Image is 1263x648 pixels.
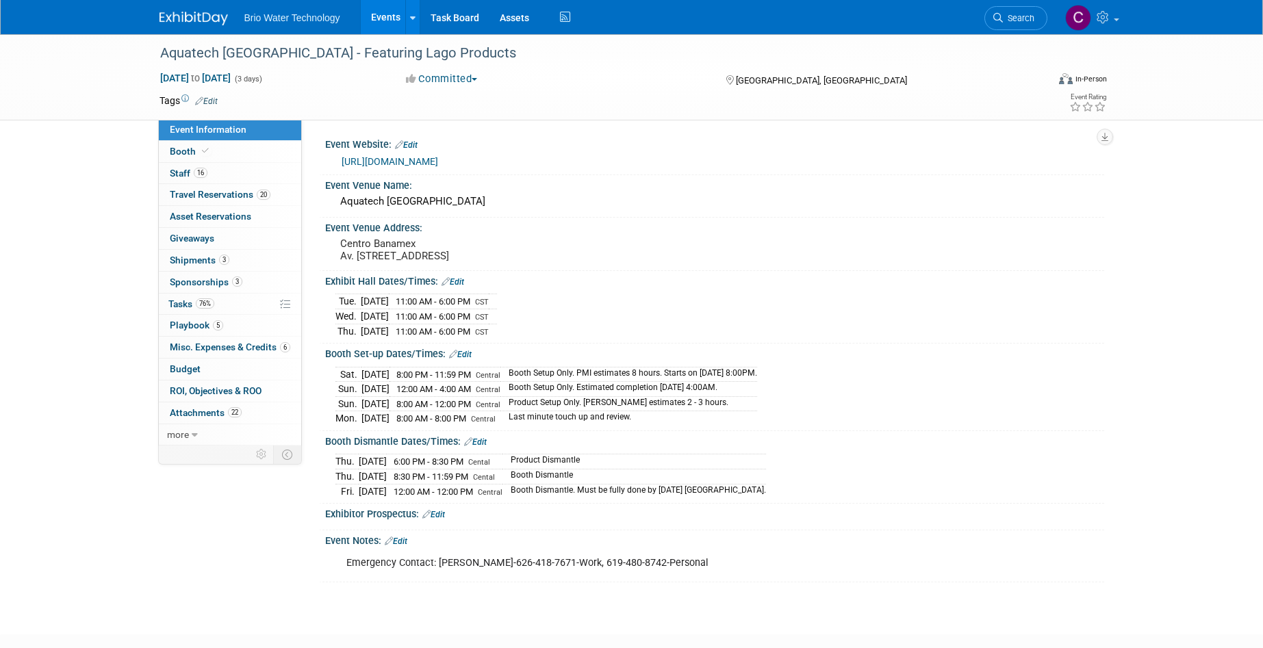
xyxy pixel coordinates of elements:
td: Thu. [335,454,359,469]
span: ROI, Objectives & ROO [170,385,261,396]
span: 8:00 PM - 11:59 PM [396,370,471,380]
td: Tags [160,94,218,107]
span: 8:00 AM - 8:00 PM [396,413,466,424]
span: Playbook [170,320,223,331]
span: 3 [219,255,229,265]
span: [GEOGRAPHIC_DATA], [GEOGRAPHIC_DATA] [736,75,907,86]
span: 11:00 AM - 6:00 PM [396,296,470,307]
td: [DATE] [359,469,387,484]
div: Event Venue Address: [325,218,1104,235]
span: Brio Water Technology [244,12,340,23]
a: Edit [195,96,218,106]
td: Product Dismantle [502,454,766,469]
td: Wed. [335,309,361,324]
td: [DATE] [361,309,389,324]
img: ExhibitDay [160,12,228,25]
span: [DATE] [DATE] [160,72,231,84]
a: Attachments22 [159,402,301,424]
a: Edit [449,350,472,359]
td: Sun. [335,382,361,397]
span: CST [475,328,489,337]
span: Staff [170,168,207,179]
td: [DATE] [361,382,390,397]
span: 11:00 AM - 6:00 PM [396,311,470,322]
span: 76% [196,298,214,309]
td: Product Setup Only. [PERSON_NAME] estimates 2 - 3 hours. [500,396,757,411]
div: Event Format [967,71,1108,92]
td: [DATE] [361,294,389,309]
a: Event Information [159,119,301,140]
a: ROI, Objectives & ROO [159,380,301,402]
span: 16 [194,168,207,178]
span: 8:00 AM - 12:00 PM [396,399,471,409]
div: Aquatech [GEOGRAPHIC_DATA] [335,191,1094,212]
td: Sun. [335,396,361,411]
span: 8:30 PM - 11:59 PM [394,471,468,482]
td: [DATE] [361,396,390,411]
td: Booth Dismantle [502,469,766,484]
div: In-Person [1075,74,1107,84]
td: Thu. [335,469,359,484]
span: Booth [170,146,212,157]
td: [DATE] [359,454,387,469]
td: Booth Setup Only. Estimated completion [DATE] 4:00AM. [500,382,757,397]
a: Edit [464,437,487,447]
a: Edit [395,140,418,150]
span: Central [478,488,502,497]
span: (3 days) [233,75,262,83]
span: 20 [257,190,270,200]
a: Budget [159,359,301,380]
div: Event Notes: [325,530,1104,548]
td: Mon. [335,411,361,426]
div: Exhibitor Prospectus: [325,504,1104,521]
i: Booth reservation complete [202,147,209,155]
span: Attachments [170,407,242,418]
span: 3 [232,276,242,287]
td: Sat. [335,367,361,382]
span: Central [471,415,496,424]
a: more [159,424,301,445]
a: [URL][DOMAIN_NAME] [342,156,438,167]
td: Tue. [335,294,361,309]
td: Booth Dismantle. Must be fully done by [DATE] [GEOGRAPHIC_DATA]. [502,484,766,498]
img: Format-Inperson.png [1059,73,1073,84]
span: 12:00 AM - 4:00 AM [396,384,471,394]
a: Edit [385,536,407,546]
div: Booth Dismantle Dates/Times: [325,431,1104,449]
div: Aquatech [GEOGRAPHIC_DATA] - Featuring Lago Products [155,41,1027,66]
td: [DATE] [359,484,387,498]
div: Event Rating [1069,94,1106,101]
span: Search [1003,13,1034,23]
span: Giveaways [170,233,214,244]
span: Budget [170,363,201,374]
span: 12:00 AM - 12:00 PM [394,487,473,497]
pre: Centro Banamex Av. [STREET_ADDRESS] [340,237,635,262]
a: Misc. Expenses & Credits6 [159,337,301,358]
td: Booth Setup Only. PMI estimates 8 hours. Starts on [DATE] 8:00PM. [500,367,757,382]
a: Travel Reservations20 [159,184,301,205]
td: Last minute touch up and review. [500,411,757,426]
div: Event Venue Name: [325,175,1104,192]
span: Cental [468,458,490,467]
a: Sponsorships3 [159,272,301,293]
span: Misc. Expenses & Credits [170,341,290,352]
a: Shipments3 [159,250,301,271]
span: CST [475,298,489,307]
span: 5 [213,320,223,331]
a: Search [984,6,1047,30]
span: 11:00 AM - 6:00 PM [396,326,470,337]
span: Cental [473,473,495,482]
img: Cynthia Mendoza [1065,5,1091,31]
span: Asset Reservations [170,211,251,222]
span: to [189,73,202,83]
a: Giveaways [159,228,301,249]
a: Playbook5 [159,315,301,336]
a: Asset Reservations [159,206,301,227]
span: Central [476,371,500,380]
td: [DATE] [361,411,390,426]
span: Shipments [170,255,229,265]
span: Travel Reservations [170,189,270,200]
div: Emergency Contact: [PERSON_NAME]-626-418-7671-Work, 619-480-8742-Personal [337,549,954,577]
a: Edit [442,277,464,287]
a: Tasks76% [159,294,301,315]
